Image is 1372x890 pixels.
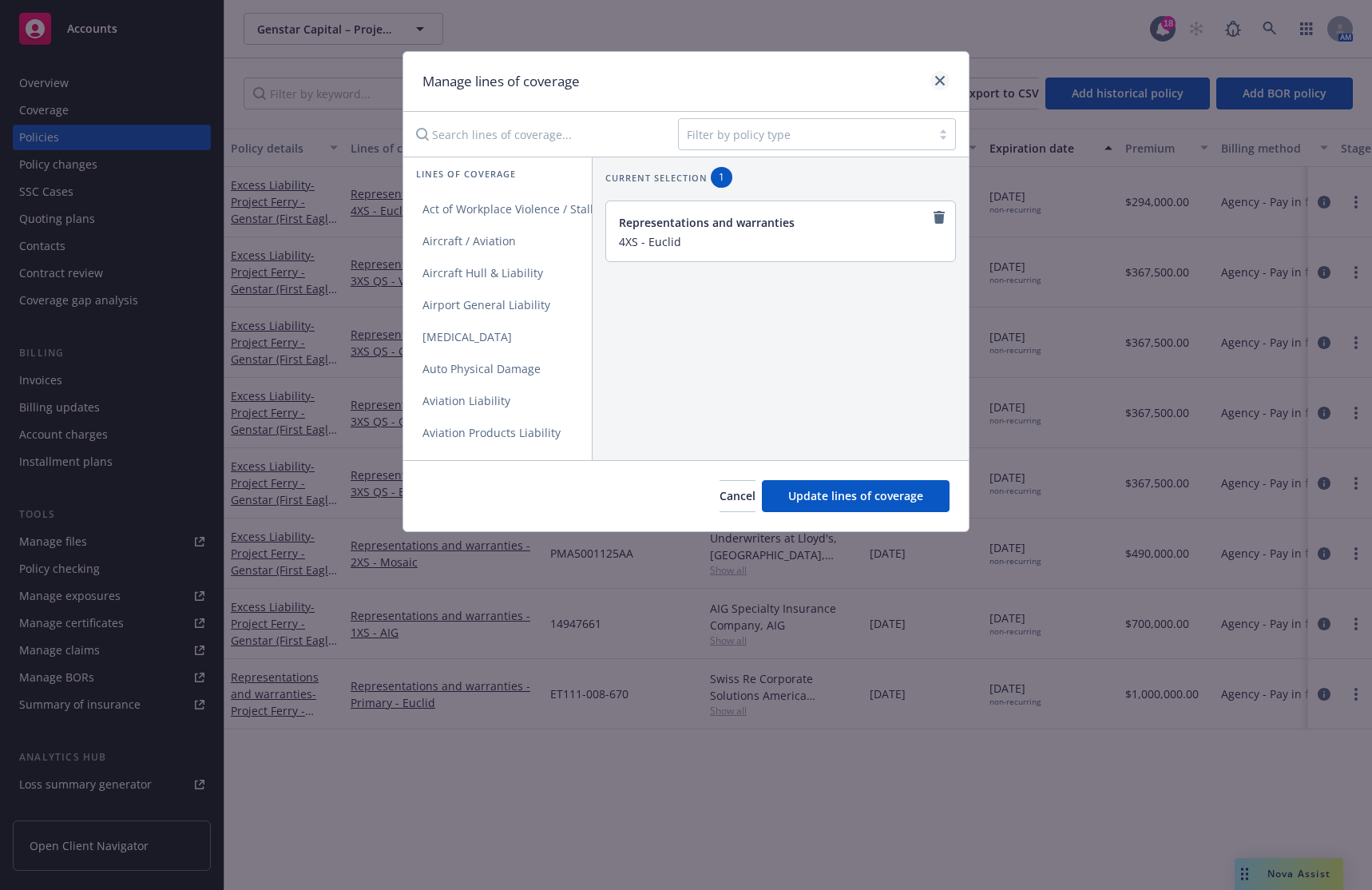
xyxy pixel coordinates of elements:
[403,201,670,217] span: Act of Workplace Violence / Stalking Threat
[403,393,529,408] span: Aviation Liability
[762,480,950,512] button: Update lines of coverage
[403,425,580,440] span: Aviation Products Liability
[422,71,580,92] h1: Manage lines of coverage
[619,214,939,231] div: Representations and warranties
[930,208,949,227] a: remove
[619,234,939,248] input: Add a display name...
[605,171,708,185] span: Current selection
[403,265,562,280] span: Aircraft Hull & Liability
[403,329,531,344] span: [MEDICAL_DATA]
[403,297,569,312] span: Airport General Liability
[403,457,531,472] span: Blanket Accident
[403,361,560,376] span: Auto Physical Damage
[416,167,516,181] span: Lines of coverage
[717,170,726,185] span: 1
[788,488,923,503] span: Update lines of coverage
[720,480,755,512] button: Cancel
[720,488,755,503] span: Cancel
[403,233,535,248] span: Aircraft / Aviation
[930,71,950,90] a: close
[406,118,665,150] input: Search lines of coverage...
